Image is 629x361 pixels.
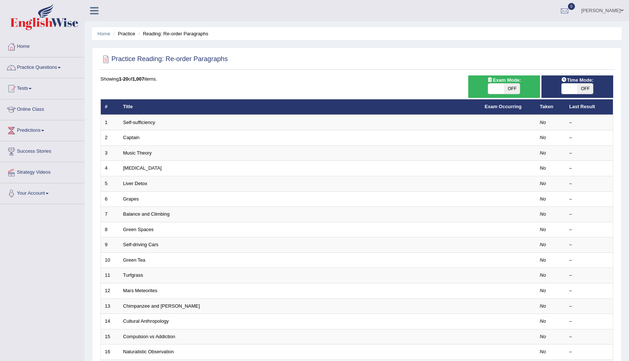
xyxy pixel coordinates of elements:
div: – [569,211,609,218]
th: Title [119,99,481,115]
td: 6 [101,191,119,207]
div: – [569,287,609,294]
th: # [101,99,119,115]
span: 0 [568,3,575,10]
td: 15 [101,329,119,344]
a: Online Class [0,99,84,118]
div: – [569,257,609,264]
a: Grapes [123,196,139,202]
div: – [569,226,609,233]
td: 1 [101,115,119,130]
a: Chimpanzee and [PERSON_NAME] [123,303,200,309]
td: 16 [101,344,119,360]
a: Compulsion vs Addiction [123,334,175,339]
a: Practice Questions [0,57,84,76]
div: – [569,165,609,172]
td: 9 [101,237,119,253]
a: Mars Meteorites [123,288,157,293]
a: Green Tea [123,257,145,263]
a: Liver Detox [123,181,148,186]
em: No [540,318,546,324]
a: Predictions [0,120,84,139]
div: – [569,180,609,187]
span: OFF [577,84,593,94]
a: Naturalistic Observation [123,349,174,354]
a: Your Account [0,183,84,202]
td: 13 [101,298,119,314]
a: [MEDICAL_DATA] [123,165,162,171]
h2: Practice Reading: Re-order Paragraphs [100,54,228,65]
td: 8 [101,222,119,237]
a: Self-driving Cars [123,242,159,247]
div: – [569,272,609,279]
td: 7 [101,207,119,222]
div: – [569,119,609,126]
td: 5 [101,176,119,192]
a: Home [97,31,110,36]
em: No [540,120,546,125]
a: Exam Occurring [485,104,522,109]
em: No [540,181,546,186]
em: No [540,257,546,263]
em: No [540,242,546,247]
div: – [569,348,609,355]
a: Captain [123,135,140,140]
em: No [540,227,546,232]
b: 1-20 [119,76,128,82]
em: No [540,135,546,140]
em: No [540,303,546,309]
em: No [540,196,546,202]
div: – [569,134,609,141]
div: – [569,318,609,325]
a: Strategy Videos [0,162,84,181]
a: Cultural Anthropology [123,318,169,324]
em: No [540,334,546,339]
em: No [540,349,546,354]
th: Last Result [565,99,613,115]
em: No [540,211,546,217]
div: – [569,241,609,248]
div: – [569,150,609,157]
td: 3 [101,145,119,161]
a: Success Stories [0,141,84,160]
div: – [569,196,609,203]
div: – [569,333,609,340]
td: 4 [101,161,119,176]
li: Practice [111,30,135,37]
a: Green Spaces [123,227,154,232]
a: Self-sufficiency [123,120,155,125]
a: Balance and Climbing [123,211,170,217]
td: 12 [101,283,119,298]
a: Turfgrass [123,272,143,278]
em: No [540,272,546,278]
a: Home [0,36,84,55]
b: 1,007 [132,76,145,82]
a: Tests [0,78,84,97]
em: No [540,165,546,171]
li: Reading: Re-order Paragraphs [136,30,208,37]
th: Taken [536,99,565,115]
td: 10 [101,252,119,268]
em: No [540,150,546,156]
a: Music Theory [123,150,152,156]
span: Time Mode: [558,76,597,84]
span: Exam Mode: [484,76,524,84]
td: 2 [101,130,119,146]
td: 11 [101,268,119,283]
div: Show exams occurring in exams [468,75,540,98]
td: 14 [101,314,119,329]
div: – [569,303,609,310]
span: OFF [504,84,520,94]
div: Showing of items. [100,75,613,82]
em: No [540,288,546,293]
